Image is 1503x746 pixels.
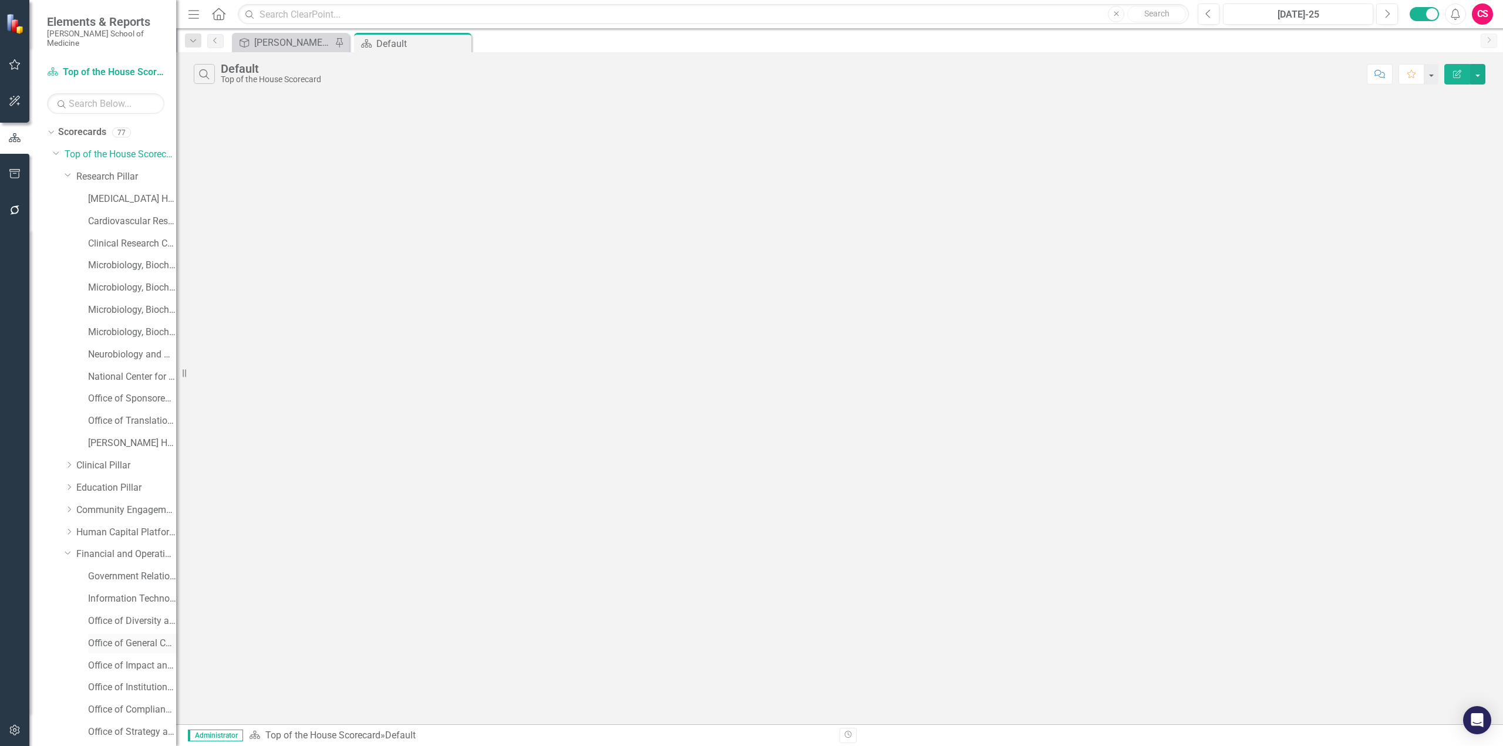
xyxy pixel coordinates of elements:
[254,35,332,50] div: [PERSON_NAME] School of Medicine's Strategic Plan FY24 Annual Scorecard
[88,592,176,606] a: Information Technology
[238,4,1189,25] input: Search ClearPoint...
[47,93,164,114] input: Search Below...
[88,326,176,339] a: Microbiology, Biochemistry, & Immunology ([PERSON_NAME])
[88,259,176,272] a: Microbiology, Biochemistry, & Immunology ([PERSON_NAME])
[88,659,176,673] a: Office of Impact and Innovation
[1463,706,1491,734] div: Open Intercom Messenger
[76,526,176,539] a: Human Capital Platform
[76,481,176,495] a: Education Pillar
[88,303,176,317] a: Microbiology, Biochemistry, & Immunology (Renarder)
[65,148,176,161] a: Top of the House Scorecard
[221,75,321,84] div: Top of the House Scorecard
[6,13,26,33] img: ClearPoint Strategy
[47,15,164,29] span: Elements & Reports
[47,66,164,79] a: Top of the House Scorecard
[112,127,131,137] div: 77
[1227,8,1369,22] div: [DATE]-25
[88,392,176,406] a: Office of Sponsored Research Administration
[76,170,176,184] a: Research Pillar
[88,437,176,450] a: [PERSON_NAME] Health Leadership Institute
[47,29,164,48] small: [PERSON_NAME] School of Medicine
[88,215,176,228] a: Cardiovascular Research Institute
[88,703,176,717] a: Office of Compliance and Corporate Integrity Scorecard
[1472,4,1493,25] button: CS
[1223,4,1373,25] button: [DATE]-25
[1144,9,1170,18] span: Search
[76,459,176,472] a: Clinical Pillar
[235,35,332,50] a: [PERSON_NAME] School of Medicine's Strategic Plan FY24 Annual Scorecard
[88,725,176,739] a: Office of Strategy and Institutional Effectiveness
[88,281,176,295] a: Microbiology, Biochemistry, & Immunology (JaWuan)
[1127,6,1186,22] button: Search
[88,370,176,384] a: National Center for Primary Care
[58,126,106,139] a: Scorecards
[88,637,176,650] a: Office of General Counsel
[88,237,176,251] a: Clinical Research Center
[265,730,380,741] a: Top of the House Scorecard
[249,729,831,742] div: »
[76,504,176,517] a: Community Engagement Pillar
[88,681,176,694] a: Office of Institutional Advancement
[188,730,243,741] span: Administrator
[76,548,176,561] a: Financial and Operational Stewardship Platform
[88,615,176,628] a: Office of Diversity and Inclusion
[376,36,469,51] div: Default
[88,414,176,428] a: Office of Translational Technologies
[385,730,416,741] div: Default
[88,193,176,206] a: [MEDICAL_DATA] Health Equity Institute
[88,348,176,362] a: Neurobiology and Neuroscience Institute
[221,62,321,75] div: Default
[88,570,176,583] a: Government Relations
